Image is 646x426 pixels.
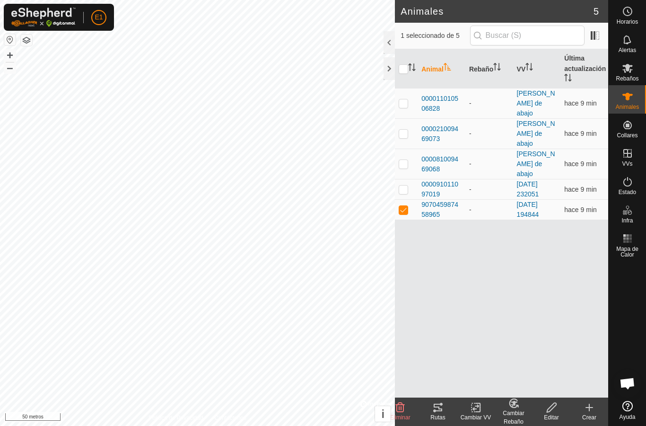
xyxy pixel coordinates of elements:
font: Última actualización [564,54,606,72]
font: Contáctenos [215,415,246,421]
font: Infra [621,217,633,224]
a: Política de Privacidad [148,414,203,422]
button: Capas del Mapa [21,35,32,46]
font: hace 9 min [564,186,596,193]
font: 1 seleccionado de 5 [401,32,460,39]
font: VV [517,65,526,73]
font: hace 9 min [564,130,596,137]
button: Restablecer Mapa [4,34,16,45]
font: - [469,130,471,137]
a: [DATE] 194844 [517,201,539,218]
p-sorticon: Activar para ordenar [444,64,451,72]
font: Cambiar VV [461,414,491,421]
font: Mapa de Calor [616,246,638,258]
p-sorticon: Activar para ordenar [564,75,572,83]
font: - [469,160,471,168]
font: - [469,99,471,107]
span: 20 de septiembre de 2025, 8:51 [564,99,596,107]
span: 20 de septiembre de 2025, 8:51 [564,130,596,137]
font: Estado [619,189,636,195]
font: + [7,49,13,62]
font: 000091011097019 [421,180,458,198]
div: Chat abierto [613,369,642,398]
font: - [469,186,471,193]
font: hace 9 min [564,206,596,213]
font: 000011010506828 [421,95,458,112]
font: 907045987458965 [421,201,458,218]
font: Cambiar Rebaño [503,410,524,425]
font: Animales [401,6,444,17]
font: Crear [582,414,596,421]
span: 20 de septiembre de 2025, 8:51 [564,160,596,168]
a: [PERSON_NAME] de abajo [517,120,555,147]
font: Collares [617,132,637,139]
font: hace 9 min [564,99,596,107]
font: – [7,61,13,74]
button: – [4,62,16,73]
span: 20 de septiembre de 2025, 8:51 [564,186,596,193]
p-sorticon: Activar para ordenar [493,64,501,72]
span: 20 de septiembre de 2025, 8:51 [564,206,596,213]
img: Logotipo de Gallagher [11,8,76,27]
a: [PERSON_NAME] de abajo [517,150,555,177]
input: Buscar (S) [470,26,585,45]
button: + [4,50,16,61]
p-sorticon: Activar para ordenar [408,65,416,72]
p-sorticon: Activar para ordenar [525,64,533,72]
a: Contáctenos [215,414,246,422]
font: E1 [95,13,103,21]
font: - [469,206,471,213]
font: VVs [622,160,632,167]
font: Rebaño [469,65,493,73]
font: Horarios [617,18,638,25]
font: 000021009469073 [421,125,458,142]
a: [DATE] 232051 [517,180,539,198]
font: hace 9 min [564,160,596,168]
button: i [375,406,391,422]
font: Eliminar [390,414,410,421]
font: Editar [544,414,559,421]
font: Rebaños [616,75,638,82]
font: 000081009469068 [421,155,458,173]
font: Ayuda [620,414,636,420]
font: 5 [594,6,599,17]
font: Rutas [430,414,445,421]
a: [PERSON_NAME] de abajo [517,89,555,117]
font: Alertas [619,47,636,53]
font: Animal [421,65,444,73]
font: Animales [616,104,639,110]
font: Política de Privacidad [148,415,203,421]
a: Ayuda [609,397,646,424]
font: i [381,408,384,420]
